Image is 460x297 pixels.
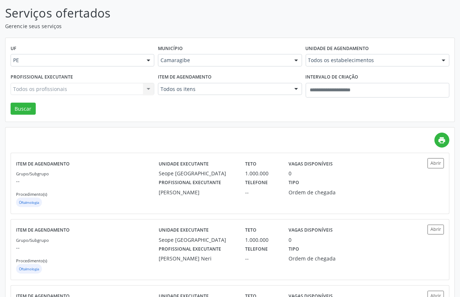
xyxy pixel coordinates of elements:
label: Unidade executante [159,225,209,236]
p: Serviços ofertados [5,4,320,22]
label: Item de agendamento [16,158,70,170]
div: 0 [289,236,291,244]
label: UF [11,43,16,54]
small: Grupo/Subgrupo [16,237,49,243]
label: Item de agendamento [158,72,212,83]
small: Oftalmologia [19,267,39,271]
label: Intervalo de criação [306,72,359,83]
div: 1.000.000 [245,236,278,244]
label: Tipo [289,244,299,255]
label: Vagas disponíveis [289,158,333,170]
label: Unidade executante [159,158,209,170]
label: Telefone [245,177,268,189]
span: Todos os estabelecimentos [308,57,434,64]
div: 1.000.000 [245,170,278,177]
div: [PERSON_NAME] Neri [159,255,235,262]
div: Seope [GEOGRAPHIC_DATA] [159,170,235,177]
i: print [438,136,446,144]
small: Procedimento(s) [16,258,47,263]
button: Abrir [428,158,444,168]
button: Abrir [428,225,444,235]
a: print [434,133,449,148]
div: -- [245,189,278,196]
div: -- [245,255,278,262]
span: Todos os itens [161,85,287,93]
small: Grupo/Subgrupo [16,171,49,176]
div: 0 [289,170,291,177]
small: Oftalmologia [19,200,39,205]
label: Município [158,43,183,54]
button: Buscar [11,103,36,115]
label: Teto [245,158,256,170]
div: [PERSON_NAME] [159,189,235,196]
label: Item de agendamento [16,225,70,236]
span: Camaragibe [161,57,287,64]
label: Teto [245,225,256,236]
div: Ordem de chegada [289,255,343,262]
p: -- [16,177,159,185]
label: Vagas disponíveis [289,225,333,236]
span: PE [13,57,139,64]
label: Telefone [245,244,268,255]
label: Profissional executante [159,177,221,189]
p: Gerencie seus serviços [5,22,320,30]
div: Seope [GEOGRAPHIC_DATA] [159,236,235,244]
label: Tipo [289,177,299,189]
label: Profissional executante [11,72,73,83]
small: Procedimento(s) [16,191,47,197]
p: -- [16,244,159,251]
label: Unidade de agendamento [306,43,369,54]
div: Ordem de chegada [289,189,343,196]
label: Profissional executante [159,244,221,255]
